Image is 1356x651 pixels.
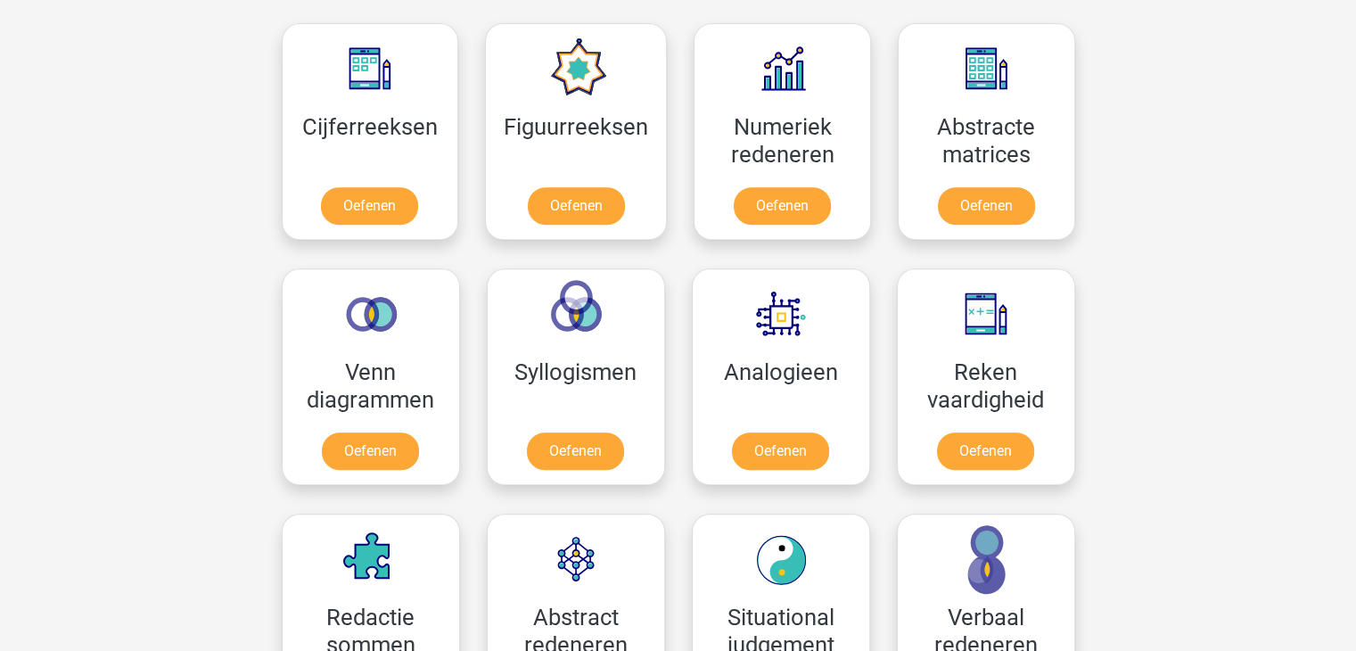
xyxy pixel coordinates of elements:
[938,187,1035,225] a: Oefenen
[732,433,829,470] a: Oefenen
[528,187,625,225] a: Oefenen
[322,433,419,470] a: Oefenen
[527,433,624,470] a: Oefenen
[734,187,831,225] a: Oefenen
[321,187,418,225] a: Oefenen
[937,433,1034,470] a: Oefenen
